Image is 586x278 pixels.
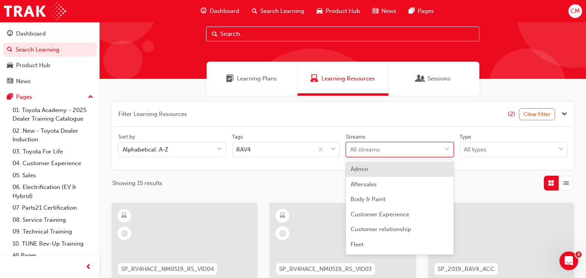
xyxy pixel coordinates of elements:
[279,265,372,274] span: SP_RV4HACE_NM0519_RS_VID03
[9,249,96,262] a: All Pages
[9,226,96,238] a: 09. Technical Training
[350,145,380,154] div: All streams
[121,230,128,237] span: learningRecordVerb_NONE-icon
[549,179,554,188] span: Grid
[212,30,217,39] span: Search
[3,43,96,57] a: Search Learning
[226,74,234,83] span: Learning Plans
[7,46,12,53] span: search-icon
[428,74,451,83] span: Sessions
[351,196,385,203] span: Body & Paint
[310,3,366,19] a: car-iconProduct Hub
[464,145,487,154] div: All types
[260,7,304,16] span: Search Learning
[9,202,96,214] a: 07. Parts21 Certification
[16,61,50,70] div: Product Hub
[280,211,285,221] span: learningResourceType_ELEARNING-icon
[417,74,425,83] span: Sessions
[3,90,96,104] button: Pages
[207,62,297,96] a: Learning PlansLearning Plans
[7,62,13,69] span: car-icon
[568,4,582,18] button: CM
[381,7,396,16] span: News
[9,157,96,169] a: 04. Customer Experience
[372,6,378,16] span: news-icon
[206,27,479,41] input: Search...
[112,179,162,188] span: Showing 15 results
[351,241,363,248] span: Fleet
[279,230,286,237] span: learningRecordVerb_NONE-icon
[9,181,96,202] a: 06. Electrification (EV & Hybrid)
[403,3,440,19] a: pages-iconPages
[366,3,403,19] a: news-iconNews
[122,211,127,221] span: learningResourceType_ELEARNING-icon
[201,6,207,16] span: guage-icon
[326,7,360,16] span: Product Hub
[297,62,388,96] a: Learning ResourcesLearning Resources
[4,2,66,20] img: Trak
[252,6,257,16] span: search-icon
[346,133,365,141] div: Streams
[3,58,96,73] a: Product Hub
[351,226,411,233] span: Customer relationship
[570,7,580,16] span: CM
[9,214,96,226] a: 08. Service Training
[351,211,409,218] span: Customer Experience
[561,110,567,119] button: Close the filter
[232,133,243,141] div: Tags
[519,108,556,120] button: Clear Filter
[7,78,13,85] span: news-icon
[121,265,214,274] span: SP_RV4HACE_NM0519_RS_VID04
[86,262,92,272] span: prev-icon
[237,145,251,154] div: RAV4
[9,238,96,250] a: 10. TUNE Rev-Up Training
[3,25,96,90] button: DashboardSearch LearningProduct HubNews
[7,94,13,101] span: pages-icon
[232,133,340,157] label: tagOptions
[418,7,434,16] span: Pages
[445,144,450,155] span: down-icon
[217,144,223,155] span: down-icon
[317,6,322,16] span: car-icon
[460,133,472,141] div: Type
[321,74,375,83] span: Learning Resources
[9,104,96,125] a: 01. Toyota Academy - 2025 Dealer Training Catalogue
[438,265,495,274] span: SP_2019_RAV4_ACC
[194,3,246,19] a: guage-iconDashboard
[9,125,96,146] a: 02. New - Toyota Dealer Induction
[558,144,564,155] span: down-icon
[9,146,96,158] a: 03. Toyota For Life
[331,144,336,155] span: down-icon
[9,169,96,182] a: 05. Sales
[123,145,168,154] div: Alphabetical: A-Z
[351,166,368,173] span: Admin
[575,251,582,258] span: 3
[16,77,31,86] div: News
[210,7,239,16] span: Dashboard
[559,251,578,270] iframe: Intercom live chat
[3,74,96,89] a: News
[3,27,96,41] a: Dashboard
[409,6,415,16] span: pages-icon
[88,92,93,102] span: up-icon
[351,181,377,188] span: Aftersales
[563,179,569,188] span: List
[246,3,310,19] a: search-iconSearch Learning
[388,62,479,96] a: SessionsSessions
[16,29,46,38] div: Dashboard
[310,74,318,83] span: Learning Resources
[16,93,32,102] div: Pages
[118,133,135,141] div: Sort by
[237,74,277,83] span: Learning Plans
[7,30,13,37] span: guage-icon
